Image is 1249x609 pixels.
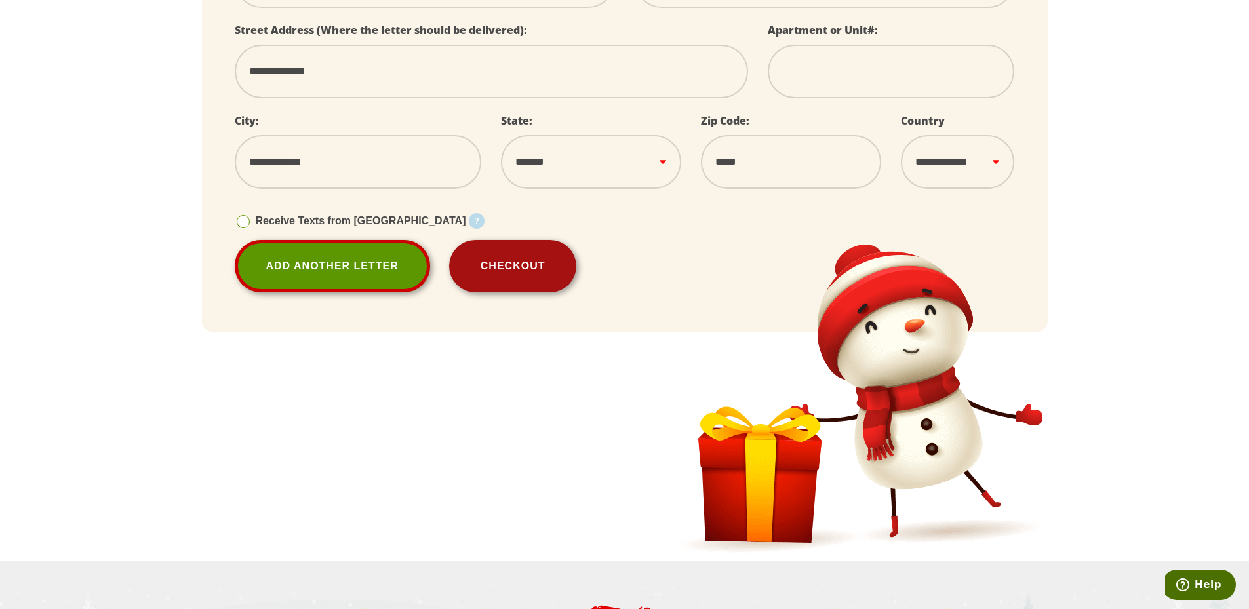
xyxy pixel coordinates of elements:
label: State: [501,113,532,128]
label: Country [901,113,945,128]
label: Apartment or Unit#: [768,23,878,37]
label: Zip Code: [701,113,749,128]
label: City: [235,113,259,128]
a: Add Another Letter [235,240,430,292]
button: Checkout [449,240,577,292]
label: Street Address (Where the letter should be delivered): [235,23,527,37]
img: Snowman [671,237,1048,558]
iframe: Opens a widget where you can find more information [1165,570,1236,602]
span: Receive Texts from [GEOGRAPHIC_DATA] [256,215,466,226]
